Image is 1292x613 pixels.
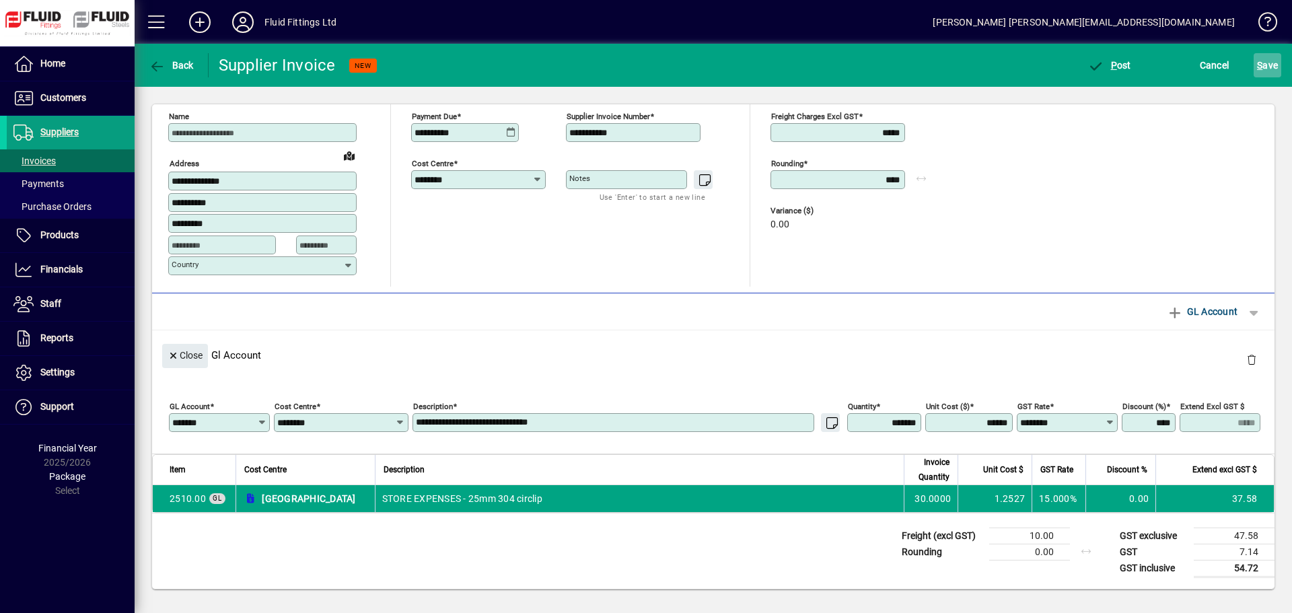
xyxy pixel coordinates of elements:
[1084,53,1135,77] button: Post
[40,401,74,412] span: Support
[262,492,355,505] span: [GEOGRAPHIC_DATA]
[40,92,86,103] span: Customers
[170,401,210,410] mat-label: GL Account
[771,159,803,168] mat-label: Rounding
[1113,560,1194,577] td: GST inclusive
[1113,544,1194,560] td: GST
[912,455,949,484] span: Invoice Quantity
[169,112,189,121] mat-label: Name
[7,287,135,321] a: Staff
[7,149,135,172] a: Invoices
[989,544,1070,560] td: 0.00
[7,195,135,218] a: Purchase Orders
[170,492,206,505] span: STORE EXPENSES - GENERAL
[40,332,73,343] span: Reports
[221,10,264,34] button: Profile
[135,53,209,77] app-page-header-button: Back
[40,229,79,240] span: Products
[413,401,453,410] mat-label: Description
[1167,301,1237,322] span: GL Account
[1248,3,1275,46] a: Knowledge Base
[40,127,79,137] span: Suppliers
[1235,344,1268,376] button: Delete
[219,55,336,76] div: Supplier Invoice
[1040,462,1073,477] span: GST Rate
[770,207,851,215] span: Variance ($)
[983,462,1024,477] span: Unit Cost $
[13,178,64,189] span: Payments
[149,60,194,71] span: Back
[412,112,457,121] mat-label: Payment due
[895,528,989,544] td: Freight (excl GST)
[412,159,454,168] mat-label: Cost Centre
[49,471,85,482] span: Package
[1017,401,1050,410] mat-label: GST rate
[895,544,989,560] td: Rounding
[7,81,135,115] a: Customers
[1194,544,1275,560] td: 7.14
[7,47,135,81] a: Home
[1155,485,1274,512] td: 37.58
[7,219,135,252] a: Products
[264,11,336,33] div: Fluid Fittings Ltd
[172,260,199,269] mat-label: Country
[933,11,1235,33] div: [PERSON_NAME] [PERSON_NAME][EMAIL_ADDRESS][DOMAIN_NAME]
[848,401,876,410] mat-label: Quantity
[1087,60,1131,71] span: ost
[7,390,135,424] a: Support
[275,401,316,410] mat-label: Cost Centre
[1180,401,1244,410] mat-label: Extend excl GST $
[958,485,1032,512] td: 1.2527
[1032,485,1085,512] td: 15.000%
[7,253,135,287] a: Financials
[989,528,1070,544] td: 10.00
[40,264,83,275] span: Financials
[40,58,65,69] span: Home
[13,201,92,212] span: Purchase Orders
[170,462,186,477] span: Item
[384,462,425,477] span: Description
[159,349,211,361] app-page-header-button: Close
[770,219,789,230] span: 0.00
[1160,299,1244,324] button: GL Account
[1085,485,1155,512] td: 0.00
[1257,60,1262,71] span: S
[338,145,360,166] a: View on map
[38,443,97,454] span: Financial Year
[926,401,970,410] mat-label: Unit Cost ($)
[1194,528,1275,544] td: 47.58
[1113,528,1194,544] td: GST exclusive
[1235,353,1268,365] app-page-header-button: Delete
[600,189,705,205] mat-hint: Use 'Enter' to start a new line
[1107,462,1147,477] span: Discount %
[152,330,1275,380] div: Gl Account
[1254,53,1281,77] button: Save
[771,112,859,121] mat-label: Freight charges excl GST
[904,485,958,512] td: 30.0000
[162,344,208,368] button: Close
[567,112,650,121] mat-label: Supplier invoice number
[1257,55,1278,76] span: ave
[1111,60,1117,71] span: P
[244,462,287,477] span: Cost Centre
[375,485,904,512] td: STORE EXPENSES - 25mm 304 circlip
[40,298,61,309] span: Staff
[213,495,222,502] span: GL
[1192,462,1257,477] span: Extend excl GST $
[7,172,135,195] a: Payments
[178,10,221,34] button: Add
[355,61,371,70] span: NEW
[7,322,135,355] a: Reports
[40,367,75,377] span: Settings
[1194,560,1275,577] td: 54.72
[1200,55,1229,76] span: Cancel
[1122,401,1166,410] mat-label: Discount (%)
[1196,53,1233,77] button: Cancel
[13,155,56,166] span: Invoices
[145,53,197,77] button: Back
[168,345,203,367] span: Close
[7,356,135,390] a: Settings
[569,174,590,183] mat-label: Notes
